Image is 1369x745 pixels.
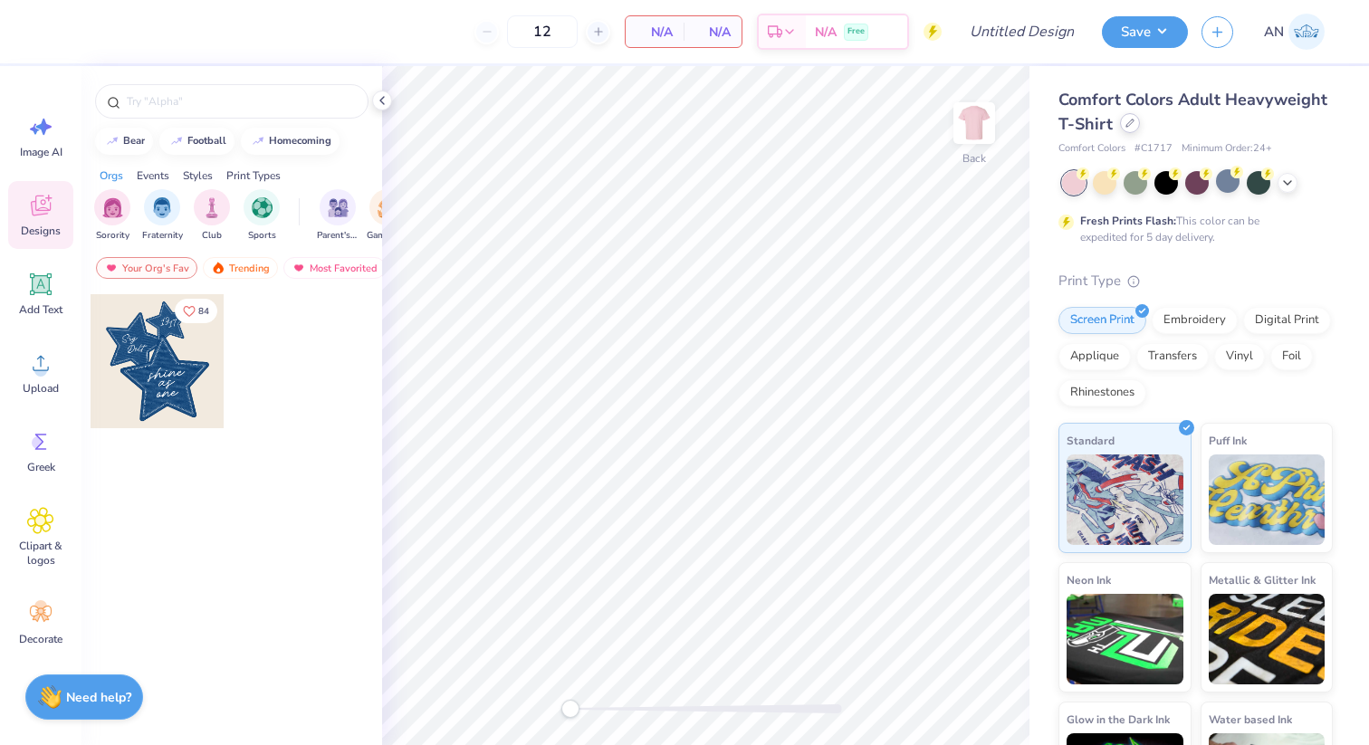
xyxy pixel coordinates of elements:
[269,136,331,146] div: homecoming
[1058,271,1333,291] div: Print Type
[1080,213,1303,245] div: This color can be expedited for 5 day delivery.
[1080,214,1176,228] strong: Fresh Prints Flash:
[507,15,578,48] input: – –
[125,92,357,110] input: Try "Alpha"
[1134,141,1173,157] span: # C1717
[561,700,579,718] div: Accessibility label
[1058,379,1146,406] div: Rhinestones
[1067,594,1183,684] img: Neon Ink
[11,539,71,568] span: Clipart & logos
[847,25,865,38] span: Free
[244,189,280,243] button: filter button
[203,257,278,279] div: Trending
[226,167,281,184] div: Print Types
[96,229,129,243] span: Sorority
[1209,431,1247,450] span: Puff Ink
[211,262,225,274] img: trending.gif
[244,189,280,243] div: filter for Sports
[100,167,123,184] div: Orgs
[1288,14,1325,50] img: Ava Newman
[317,189,359,243] button: filter button
[104,262,119,274] img: most_fav.gif
[317,229,359,243] span: Parent's Weekend
[194,189,230,243] button: filter button
[19,632,62,646] span: Decorate
[1264,22,1284,43] span: AN
[95,128,153,155] button: bear
[378,197,398,218] img: Game Day Image
[23,381,59,396] span: Upload
[19,302,62,317] span: Add Text
[1102,16,1188,48] button: Save
[1256,14,1333,50] a: AN
[21,224,61,238] span: Designs
[159,128,235,155] button: football
[123,136,145,146] div: bear
[1067,710,1170,729] span: Glow in the Dark Ink
[27,460,55,474] span: Greek
[367,189,408,243] button: filter button
[194,189,230,243] div: filter for Club
[283,257,386,279] div: Most Favorited
[1058,307,1146,334] div: Screen Print
[1058,343,1131,370] div: Applique
[637,23,673,42] span: N/A
[248,229,276,243] span: Sports
[198,307,209,316] span: 84
[94,189,130,243] button: filter button
[1152,307,1238,334] div: Embroidery
[241,128,340,155] button: homecoming
[1136,343,1209,370] div: Transfers
[1243,307,1331,334] div: Digital Print
[20,145,62,159] span: Image AI
[183,167,213,184] div: Styles
[202,229,222,243] span: Club
[202,197,222,218] img: Club Image
[1182,141,1272,157] span: Minimum Order: 24 +
[1067,570,1111,589] span: Neon Ink
[137,167,169,184] div: Events
[142,229,183,243] span: Fraternity
[367,229,408,243] span: Game Day
[175,299,217,323] button: Like
[1058,141,1125,157] span: Comfort Colors
[328,197,349,218] img: Parent's Weekend Image
[1067,431,1115,450] span: Standard
[1209,594,1326,684] img: Metallic & Glitter Ink
[815,23,837,42] span: N/A
[102,197,123,218] img: Sorority Image
[142,189,183,243] div: filter for Fraternity
[1209,710,1292,729] span: Water based Ink
[105,136,120,147] img: trend_line.gif
[367,189,408,243] div: filter for Game Day
[142,189,183,243] button: filter button
[152,197,172,218] img: Fraternity Image
[252,197,273,218] img: Sports Image
[292,262,306,274] img: most_fav.gif
[956,105,992,141] img: Back
[187,136,226,146] div: football
[955,14,1088,50] input: Untitled Design
[66,689,131,706] strong: Need help?
[317,189,359,243] div: filter for Parent's Weekend
[1270,343,1313,370] div: Foil
[1209,454,1326,545] img: Puff Ink
[1058,89,1327,135] span: Comfort Colors Adult Heavyweight T-Shirt
[1067,454,1183,545] img: Standard
[94,189,130,243] div: filter for Sorority
[96,257,197,279] div: Your Org's Fav
[1214,343,1265,370] div: Vinyl
[169,136,184,147] img: trend_line.gif
[962,150,986,167] div: Back
[1209,570,1316,589] span: Metallic & Glitter Ink
[694,23,731,42] span: N/A
[251,136,265,147] img: trend_line.gif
